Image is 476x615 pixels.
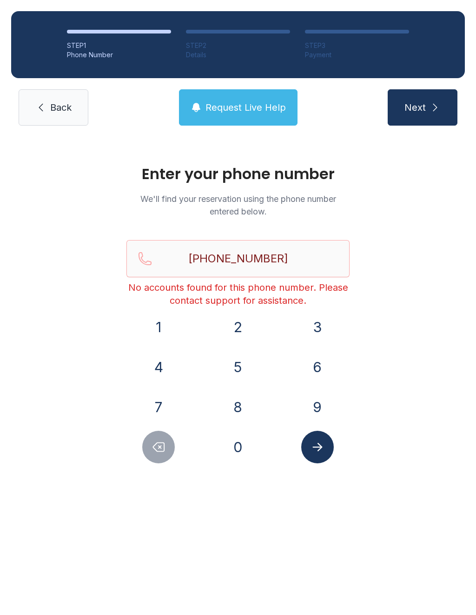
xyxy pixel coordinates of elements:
[67,41,171,50] div: STEP 1
[142,391,175,423] button: 7
[222,391,254,423] button: 8
[126,167,350,181] h1: Enter your phone number
[301,431,334,463] button: Submit lookup form
[50,101,72,114] span: Back
[222,351,254,383] button: 5
[205,101,286,114] span: Request Live Help
[305,41,409,50] div: STEP 3
[305,50,409,60] div: Payment
[222,311,254,343] button: 2
[67,50,171,60] div: Phone Number
[301,351,334,383] button: 6
[142,311,175,343] button: 1
[126,240,350,277] input: Reservation phone number
[186,41,290,50] div: STEP 2
[142,431,175,463] button: Delete number
[301,311,334,343] button: 3
[126,281,350,307] div: No accounts found for this phone number. Please contact support for assistance.
[404,101,426,114] span: Next
[301,391,334,423] button: 9
[186,50,290,60] div: Details
[142,351,175,383] button: 4
[126,193,350,218] p: We'll find your reservation using the phone number entered below.
[222,431,254,463] button: 0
